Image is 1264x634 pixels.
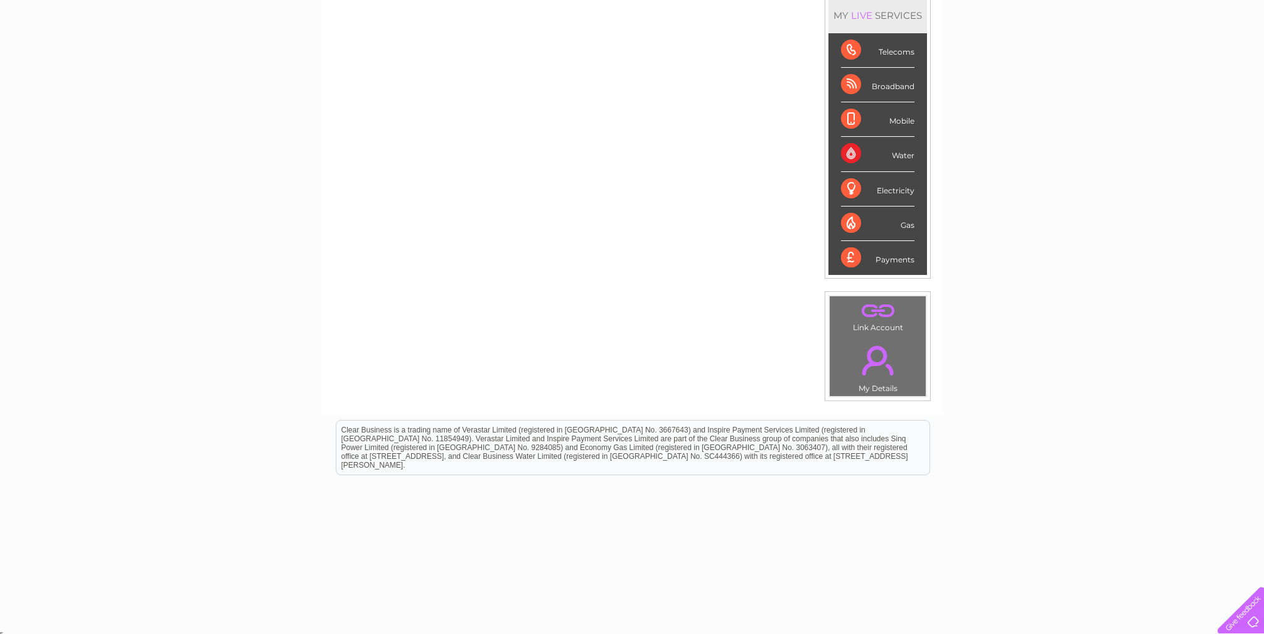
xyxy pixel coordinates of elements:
a: Contact [1181,53,1211,63]
div: LIVE [849,9,875,21]
div: Mobile [841,102,914,137]
td: My Details [829,335,926,397]
a: . [833,299,923,321]
div: Payments [841,241,914,275]
a: Telecoms [1110,53,1147,63]
div: Gas [841,207,914,241]
a: Blog [1155,53,1173,63]
div: Broadband [841,68,914,102]
div: Water [841,137,914,171]
div: Electricity [841,172,914,207]
a: 0333 014 3131 [1027,6,1114,22]
a: Log out [1223,53,1252,63]
td: Link Account [829,296,926,335]
img: logo.png [44,33,108,71]
a: . [833,338,923,382]
a: Water [1043,53,1067,63]
div: Telecoms [841,33,914,68]
div: Clear Business is a trading name of Verastar Limited (registered in [GEOGRAPHIC_DATA] No. 3667643... [336,7,929,61]
a: Energy [1074,53,1102,63]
